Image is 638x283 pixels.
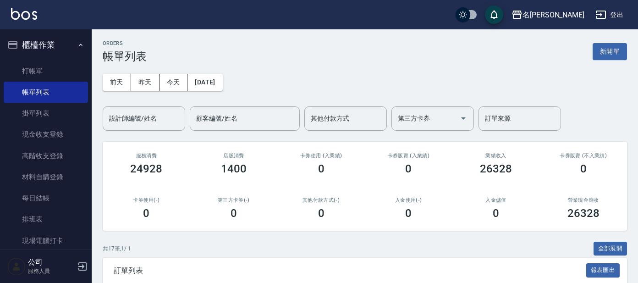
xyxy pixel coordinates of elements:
h3: 1400 [221,162,247,175]
button: 全部展開 [594,242,627,256]
h2: 入金儲值 [463,197,529,203]
h2: 卡券販賣 (不入業績) [550,153,616,159]
h3: 26328 [567,207,599,220]
h2: 業績收入 [463,153,529,159]
h2: 營業現金應收 [550,197,616,203]
a: 報表匯出 [586,266,620,274]
button: 名[PERSON_NAME] [508,6,588,24]
h2: 入金使用(-) [376,197,441,203]
h3: 0 [405,162,412,175]
h3: 服務消費 [114,153,179,159]
h3: 0 [580,162,587,175]
img: Person [7,257,26,276]
h3: 26328 [480,162,512,175]
a: 現場電腦打卡 [4,230,88,251]
button: save [485,6,503,24]
a: 帳單列表 [4,82,88,103]
a: 材料自購登錄 [4,166,88,188]
h3: 0 [318,162,324,175]
h2: 第三方卡券(-) [201,197,267,203]
button: 櫃檯作業 [4,33,88,57]
h3: 0 [493,207,499,220]
h3: 帳單列表 [103,50,147,63]
h2: 卡券販賣 (入業績) [376,153,441,159]
a: 排班表 [4,209,88,230]
h2: ORDERS [103,40,147,46]
p: 共 17 筆, 1 / 1 [103,244,131,253]
a: 每日結帳 [4,188,88,209]
button: 今天 [159,74,188,91]
button: 前天 [103,74,131,91]
p: 服務人員 [28,267,75,275]
button: 報表匯出 [586,263,620,277]
h3: 0 [231,207,237,220]
a: 現金收支登錄 [4,124,88,145]
h2: 店販消費 [201,153,267,159]
a: 掛單列表 [4,103,88,124]
h2: 卡券使用(-) [114,197,179,203]
h2: 其他付款方式(-) [288,197,354,203]
a: 高階收支登錄 [4,145,88,166]
h3: 24928 [130,162,162,175]
button: Open [456,111,471,126]
button: 新開單 [593,43,627,60]
a: 打帳單 [4,61,88,82]
h3: 0 [143,207,149,220]
button: [DATE] [187,74,222,91]
button: 登出 [592,6,627,23]
h2: 卡券使用 (入業績) [288,153,354,159]
span: 訂單列表 [114,266,586,275]
h5: 公司 [28,258,75,267]
div: 名[PERSON_NAME] [522,9,584,21]
h3: 0 [405,207,412,220]
button: 昨天 [131,74,159,91]
h3: 0 [318,207,324,220]
img: Logo [11,8,37,20]
a: 新開單 [593,47,627,55]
